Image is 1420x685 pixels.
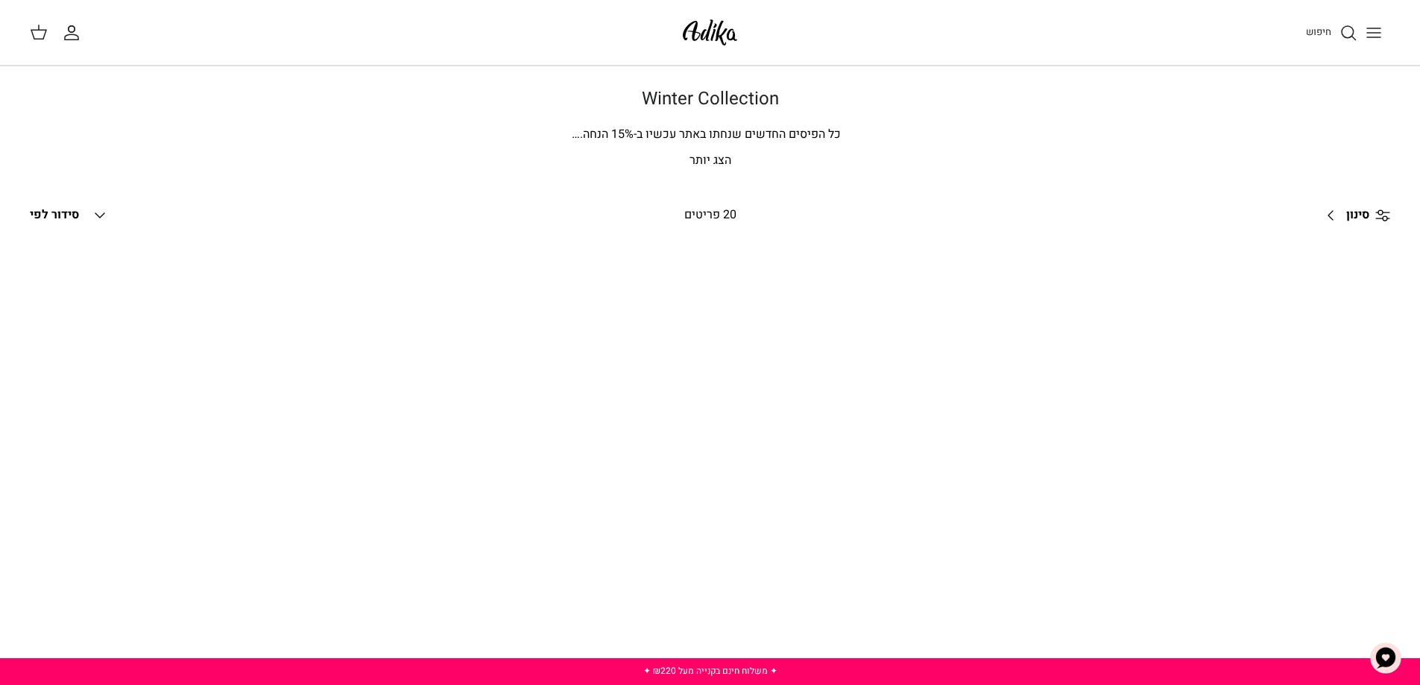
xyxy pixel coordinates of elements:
span: % הנחה. [572,125,634,143]
button: סידור לפי [30,199,109,232]
h1: Winter Collection [189,89,1232,110]
span: 15 [611,125,625,143]
button: Toggle menu [1357,16,1390,49]
a: ✦ משלוח חינם בקנייה מעל ₪220 ✦ [643,664,777,678]
img: Adika IL [678,15,742,50]
a: חיפוש [1306,24,1357,42]
span: חיפוש [1306,25,1331,39]
span: סינון [1346,206,1369,225]
span: סידור לפי [30,206,79,224]
p: הצג יותר [189,151,1232,171]
div: 20 פריטים [553,206,867,225]
span: כל הפיסים החדשים שנחתו באתר עכשיו ב- [634,125,841,143]
a: החשבון שלי [63,24,86,42]
button: צ'אט [1363,636,1408,681]
a: סינון [1316,198,1390,233]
